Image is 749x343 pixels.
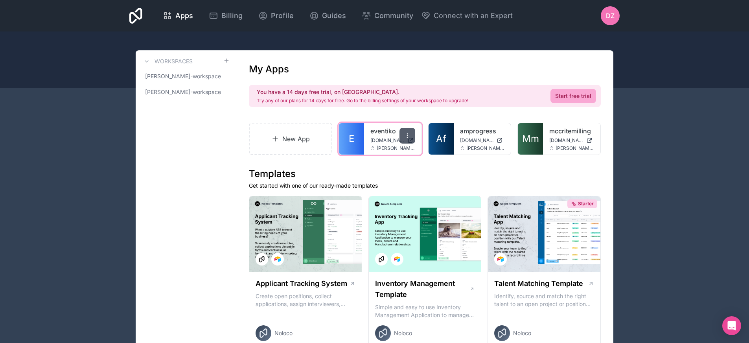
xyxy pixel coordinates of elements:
span: DZ [606,11,615,20]
a: mccritemilling [549,126,594,136]
span: [DOMAIN_NAME] [370,137,404,144]
span: [PERSON_NAME]-workspace [145,72,221,80]
h1: Inventory Management Template [375,278,469,300]
a: Start free trial [550,89,596,103]
h1: My Apps [249,63,289,76]
h1: Templates [249,168,601,180]
span: Starter [578,201,594,207]
button: Connect with an Expert [421,10,513,21]
a: Community [355,7,420,24]
span: Guides [322,10,346,21]
a: [PERSON_NAME]-workspace [142,85,230,99]
span: Billing [221,10,243,21]
p: Get started with one of our ready-made templates [249,182,601,190]
span: Noloco [274,329,293,337]
h3: Workspaces [155,57,193,65]
span: [PERSON_NAME][EMAIL_ADDRESS][DOMAIN_NAME] [556,145,594,151]
a: Guides [303,7,352,24]
span: [PERSON_NAME][EMAIL_ADDRESS][DOMAIN_NAME] [466,145,505,151]
span: E [349,133,354,145]
a: New App [249,123,332,155]
span: Noloco [394,329,412,337]
p: Create open positions, collect applications, assign interviewers, centralise candidate feedback a... [256,292,355,308]
a: [PERSON_NAME]-workspace [142,69,230,83]
p: Identify, source and match the right talent to an open project or position with our Talent Matchi... [494,292,594,308]
span: [DOMAIN_NAME] [549,137,583,144]
a: Profile [252,7,300,24]
a: E [339,123,364,155]
img: Airtable Logo [497,256,504,262]
span: [DOMAIN_NAME] [460,137,494,144]
h1: Talent Matching Template [494,278,583,289]
div: Open Intercom Messenger [722,316,741,335]
p: Try any of our plans for 14 days for free. Go to the billing settings of your workspace to upgrade! [257,98,468,104]
a: Billing [202,7,249,24]
h1: Applicant Tracking System [256,278,347,289]
span: Community [374,10,413,21]
a: Apps [156,7,199,24]
span: Af [436,133,446,145]
span: Connect with an Expert [434,10,513,21]
a: Mm [518,123,543,155]
p: Simple and easy to use Inventory Management Application to manage your stock, orders and Manufact... [375,303,475,319]
a: [DOMAIN_NAME] [460,137,505,144]
a: Af [429,123,454,155]
span: Mm [522,133,539,145]
span: Profile [271,10,294,21]
a: amprogress [460,126,505,136]
img: Airtable Logo [394,256,400,262]
span: [PERSON_NAME][EMAIL_ADDRESS][DOMAIN_NAME] [377,145,415,151]
a: [DOMAIN_NAME] [549,137,594,144]
img: Airtable Logo [274,256,281,262]
span: Apps [175,10,193,21]
a: eventiko [370,126,415,136]
span: Noloco [513,329,531,337]
h2: You have a 14 days free trial, on [GEOGRAPHIC_DATA]. [257,88,468,96]
a: Workspaces [142,57,193,66]
span: [PERSON_NAME]-workspace [145,88,221,96]
a: [DOMAIN_NAME] [370,137,415,144]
